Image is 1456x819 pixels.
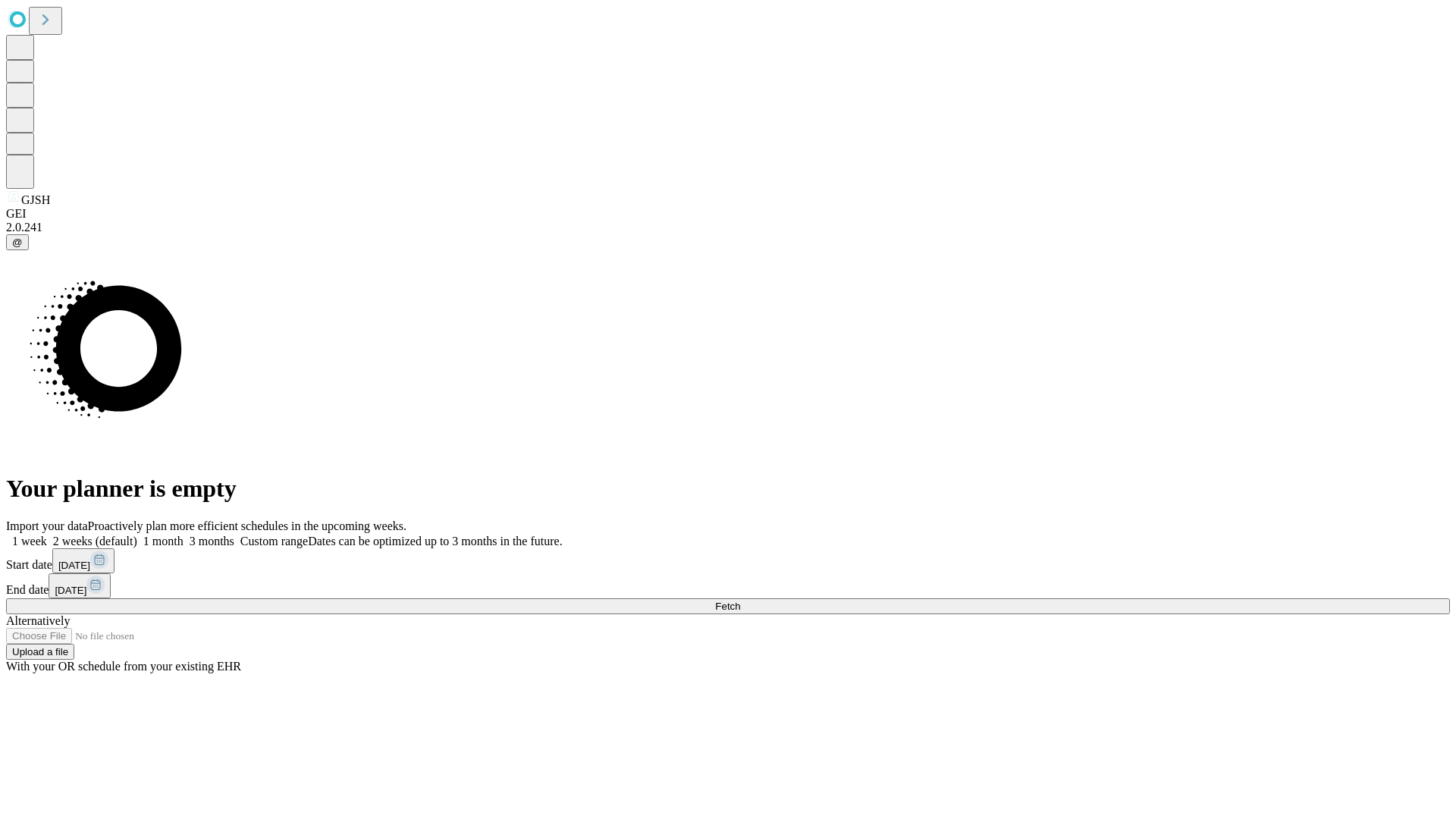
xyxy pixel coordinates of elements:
span: 2 weeks (default) [53,535,137,548]
span: 3 months [190,535,234,548]
span: Alternatively [6,614,70,627]
h1: Your planner is empty [6,475,1450,503]
span: @ [12,237,23,248]
span: 1 week [12,535,47,548]
span: Fetch [715,601,740,612]
span: Dates can be optimized up to 3 months in the future. [308,535,562,548]
div: Start date [6,548,1450,573]
div: End date [6,573,1450,598]
span: [DATE] [58,560,90,571]
span: GJSH [21,193,50,206]
div: 2.0.241 [6,221,1450,234]
span: Import your data [6,519,88,532]
button: Upload a file [6,644,74,660]
span: Custom range [240,535,308,548]
span: 1 month [143,535,184,548]
button: @ [6,234,29,250]
span: With your OR schedule from your existing EHR [6,660,241,673]
button: [DATE] [49,573,111,598]
button: [DATE] [52,548,115,573]
span: Proactively plan more efficient schedules in the upcoming weeks. [88,519,406,532]
div: GEI [6,207,1450,221]
button: Fetch [6,598,1450,614]
span: [DATE] [55,585,86,596]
